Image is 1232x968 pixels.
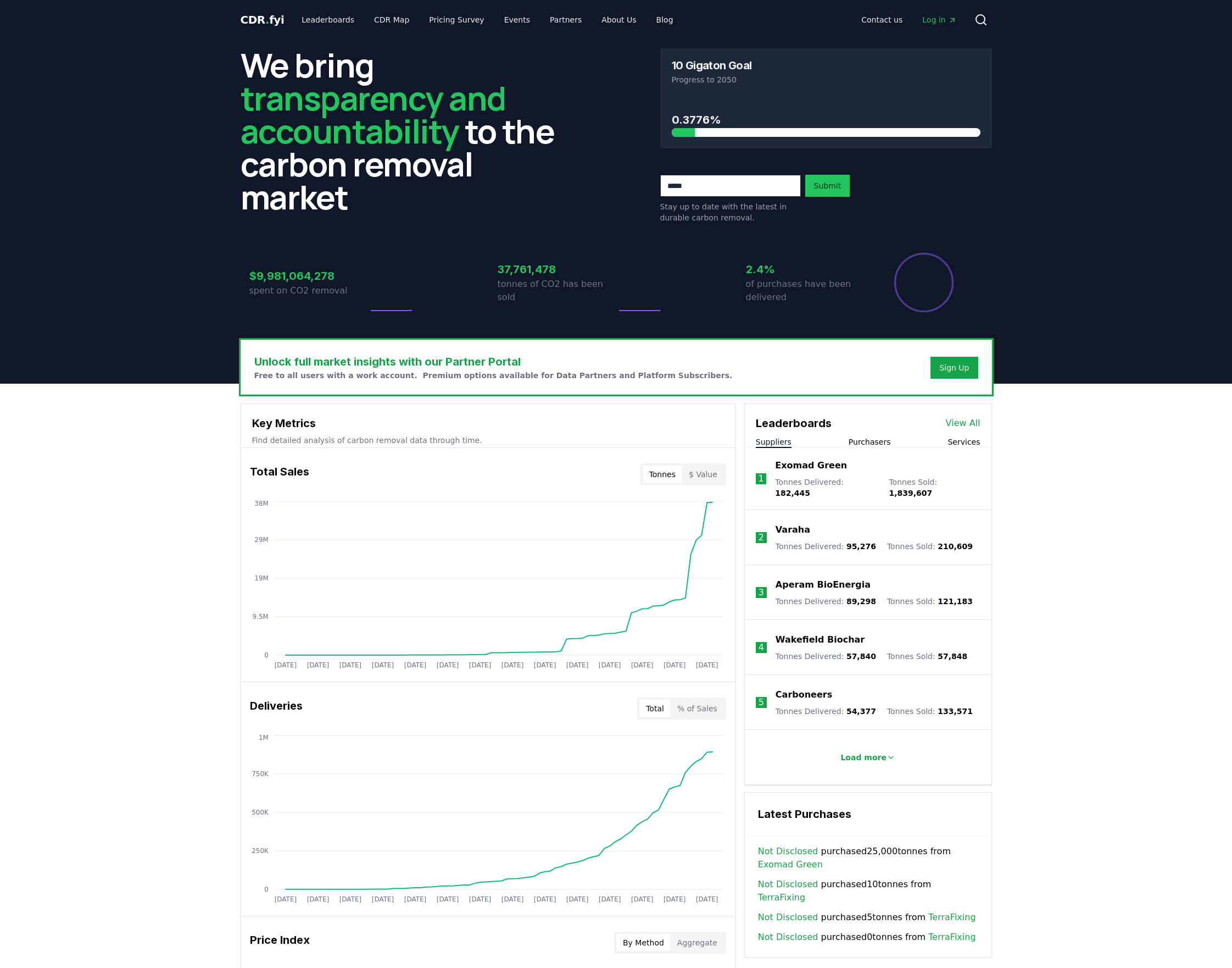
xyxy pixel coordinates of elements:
a: Not Disclosed [758,911,818,924]
a: Aperam BioEnergia [776,578,871,591]
span: 1,839,607 [889,489,932,497]
p: Tonnes Sold : [887,651,967,662]
tspan: 9.5M [252,613,268,621]
p: Tonnes Delivered : [776,706,876,717]
a: Wakefield Biochar [776,633,865,646]
span: purchased 0 tonnes from [758,931,976,944]
span: 121,183 [938,597,973,606]
tspan: 0 [264,886,269,893]
a: Exomad Green [758,858,823,871]
span: purchased 10 tonnes from [758,878,978,904]
tspan: 38M [254,500,269,507]
p: of purchases have been delivered [746,278,865,304]
tspan: [DATE] [371,895,394,903]
a: TerraFixing [758,891,805,904]
h3: 2.4% [746,261,865,278]
p: Tonnes Delivered : [776,596,876,607]
a: CDR.fyi [241,12,285,27]
tspan: [DATE] [306,895,329,903]
tspan: [DATE] [436,895,459,903]
button: Aggregate [671,934,724,952]
a: Carboneers [776,688,832,701]
p: 2 [759,531,764,544]
tspan: 0 [264,651,269,659]
tspan: [DATE] [664,661,686,669]
p: spent on CO2 removal [249,284,368,297]
p: Tonnes Sold : [887,541,973,552]
p: Tonnes Delivered : [776,541,876,552]
tspan: [DATE] [631,661,654,669]
tspan: [DATE] [469,895,491,903]
tspan: [DATE] [566,895,589,903]
p: Tonnes Delivered : [776,651,876,662]
p: Stay up to date with the latest in durable carbon removal. [660,201,801,223]
p: Tonnes Sold : [887,706,973,717]
h3: Unlock full market insights with our Partner Portal [254,353,733,370]
span: 182,445 [775,489,810,497]
tspan: [DATE] [404,895,426,903]
a: About Us [593,10,645,30]
div: Percentage of sales delivered [893,252,955,313]
span: purchased 5 tonnes from [758,911,976,924]
button: Services [947,436,980,447]
a: Not Disclosed [758,931,818,944]
tspan: 250K [252,847,269,855]
tspan: [DATE] [501,661,523,669]
span: Log in [922,14,956,25]
tspan: 750K [252,770,269,778]
tspan: [DATE] [339,895,361,903]
tspan: 500K [252,809,269,816]
nav: Main [293,10,682,30]
tspan: [DATE] [599,661,621,669]
a: Leaderboards [293,10,363,30]
h3: Deliveries [250,698,303,720]
a: Blog [648,10,682,30]
span: 210,609 [938,542,973,551]
a: Not Disclosed [758,845,818,858]
a: Partners [541,10,590,30]
button: % of Sales [671,700,724,717]
tspan: 19M [254,574,269,582]
h3: 37,761,478 [498,261,616,278]
button: Load more [832,746,904,768]
a: CDR Map [365,10,418,30]
tspan: [DATE] [501,895,523,903]
h3: Key Metrics [252,415,724,432]
p: Find detailed analysis of carbon removal data through time. [252,435,724,446]
tspan: [DATE] [371,661,394,669]
span: 89,298 [846,597,876,606]
p: Tonnes Sold : [887,596,973,607]
p: 5 [759,696,764,709]
h2: We bring to the carbon removal market [241,48,572,213]
nav: Main [852,10,965,30]
p: tonnes of CO2 has been sold [498,278,616,304]
tspan: [DATE] [534,661,556,669]
p: Tonnes Delivered : [775,477,878,499]
a: Sign Up [939,362,969,373]
tspan: [DATE] [306,661,329,669]
p: Load more [840,752,887,763]
p: Free to all users with a work account. Premium options available for Data Partners and Platform S... [254,370,733,381]
button: By Method [616,934,671,952]
a: Exomad Green [775,459,847,472]
p: 4 [759,641,764,654]
tspan: [DATE] [469,661,491,669]
tspan: [DATE] [696,661,718,669]
span: purchased 25,000 tonnes from [758,845,978,871]
a: Varaha [776,523,810,536]
a: Log in [913,10,965,30]
p: 3 [759,586,764,599]
span: 57,848 [938,652,967,661]
h3: Latest Purchases [758,806,978,822]
a: Pricing Survey [420,10,493,30]
button: $ Value [682,466,724,483]
tspan: [DATE] [599,895,621,903]
h3: Total Sales [250,463,309,485]
a: Contact us [852,10,911,30]
p: 1 [758,472,763,485]
button: Tonnes [643,466,682,483]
